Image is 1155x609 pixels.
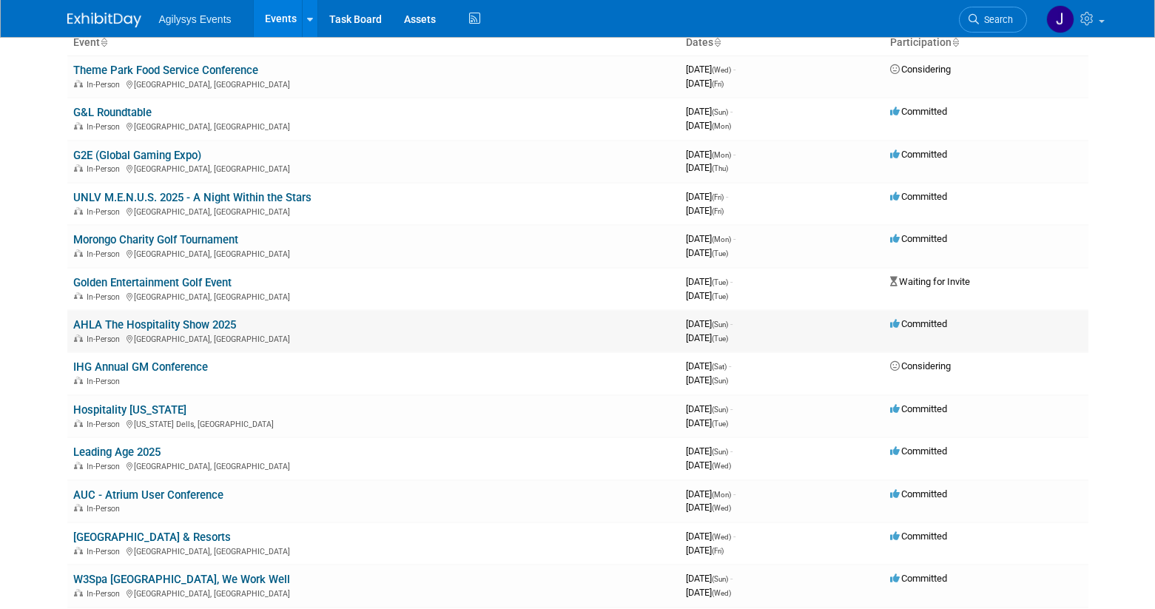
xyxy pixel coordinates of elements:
[87,504,124,514] span: In-Person
[686,233,735,244] span: [DATE]
[686,545,724,556] span: [DATE]
[712,80,724,88] span: (Fri)
[67,30,680,55] th: Event
[73,587,674,599] div: [GEOGRAPHIC_DATA], [GEOGRAPHIC_DATA]
[73,460,674,471] div: [GEOGRAPHIC_DATA], [GEOGRAPHIC_DATA]
[890,191,947,202] span: Committed
[730,276,733,287] span: -
[73,149,201,162] a: G2E (Global Gaming Expo)
[712,504,731,512] span: (Wed)
[712,164,728,172] span: (Thu)
[712,151,731,159] span: (Mon)
[712,122,731,130] span: (Mon)
[87,377,124,386] span: In-Person
[712,292,728,300] span: (Tue)
[73,78,674,90] div: [GEOGRAPHIC_DATA], [GEOGRAPHIC_DATA]
[686,205,724,216] span: [DATE]
[87,547,124,556] span: In-Person
[712,491,731,499] span: (Mon)
[712,462,731,470] span: (Wed)
[712,278,728,286] span: (Tue)
[87,249,124,259] span: In-Person
[729,360,731,371] span: -
[712,575,728,583] span: (Sun)
[730,318,733,329] span: -
[733,64,735,75] span: -
[73,545,674,556] div: [GEOGRAPHIC_DATA], [GEOGRAPHIC_DATA]
[890,106,947,117] span: Committed
[979,14,1013,25] span: Search
[712,235,731,243] span: (Mon)
[686,403,733,414] span: [DATE]
[74,420,83,427] img: In-Person Event
[712,420,728,428] span: (Tue)
[74,334,83,342] img: In-Person Event
[87,334,124,344] span: In-Person
[74,292,83,300] img: In-Person Event
[73,332,674,344] div: [GEOGRAPHIC_DATA], [GEOGRAPHIC_DATA]
[686,573,733,584] span: [DATE]
[686,162,728,173] span: [DATE]
[686,460,731,471] span: [DATE]
[712,334,728,343] span: (Tue)
[890,488,947,499] span: Committed
[890,318,947,329] span: Committed
[686,332,728,343] span: [DATE]
[730,106,733,117] span: -
[712,249,728,258] span: (Tue)
[87,589,124,599] span: In-Person
[686,276,733,287] span: [DATE]
[890,573,947,584] span: Committed
[726,191,728,202] span: -
[686,318,733,329] span: [DATE]
[686,64,735,75] span: [DATE]
[712,377,728,385] span: (Sun)
[686,445,733,457] span: [DATE]
[73,290,674,302] div: [GEOGRAPHIC_DATA], [GEOGRAPHIC_DATA]
[73,403,186,417] a: Hospitality [US_STATE]
[74,377,83,384] img: In-Person Event
[890,360,951,371] span: Considering
[730,445,733,457] span: -
[733,531,735,542] span: -
[87,164,124,174] span: In-Person
[73,531,231,544] a: [GEOGRAPHIC_DATA] & Resorts
[74,122,83,129] img: In-Person Event
[712,589,731,597] span: (Wed)
[712,207,724,215] span: (Fri)
[74,547,83,554] img: In-Person Event
[100,36,107,48] a: Sort by Event Name
[952,36,959,48] a: Sort by Participation Type
[712,533,731,541] span: (Wed)
[73,488,223,502] a: AUC - Atrium User Conference
[73,191,312,204] a: UNLV M.E.N.U.S. 2025 - A Night Within the Stars
[686,78,724,89] span: [DATE]
[890,445,947,457] span: Committed
[730,573,733,584] span: -
[686,374,728,386] span: [DATE]
[686,531,735,542] span: [DATE]
[713,36,721,48] a: Sort by Start Date
[87,207,124,217] span: In-Person
[74,80,83,87] img: In-Person Event
[686,106,733,117] span: [DATE]
[733,233,735,244] span: -
[73,318,236,332] a: AHLA The Hospitality Show 2025
[74,589,83,596] img: In-Person Event
[890,64,951,75] span: Considering
[87,420,124,429] span: In-Person
[712,406,728,414] span: (Sun)
[74,207,83,215] img: In-Person Event
[159,13,232,25] span: Agilysys Events
[890,233,947,244] span: Committed
[73,233,238,246] a: Morongo Charity Golf Tournament
[712,448,728,456] span: (Sun)
[712,108,728,116] span: (Sun)
[73,360,208,374] a: IHG Annual GM Conference
[74,249,83,257] img: In-Person Event
[87,80,124,90] span: In-Person
[686,417,728,428] span: [DATE]
[730,403,733,414] span: -
[686,502,731,513] span: [DATE]
[73,247,674,259] div: [GEOGRAPHIC_DATA], [GEOGRAPHIC_DATA]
